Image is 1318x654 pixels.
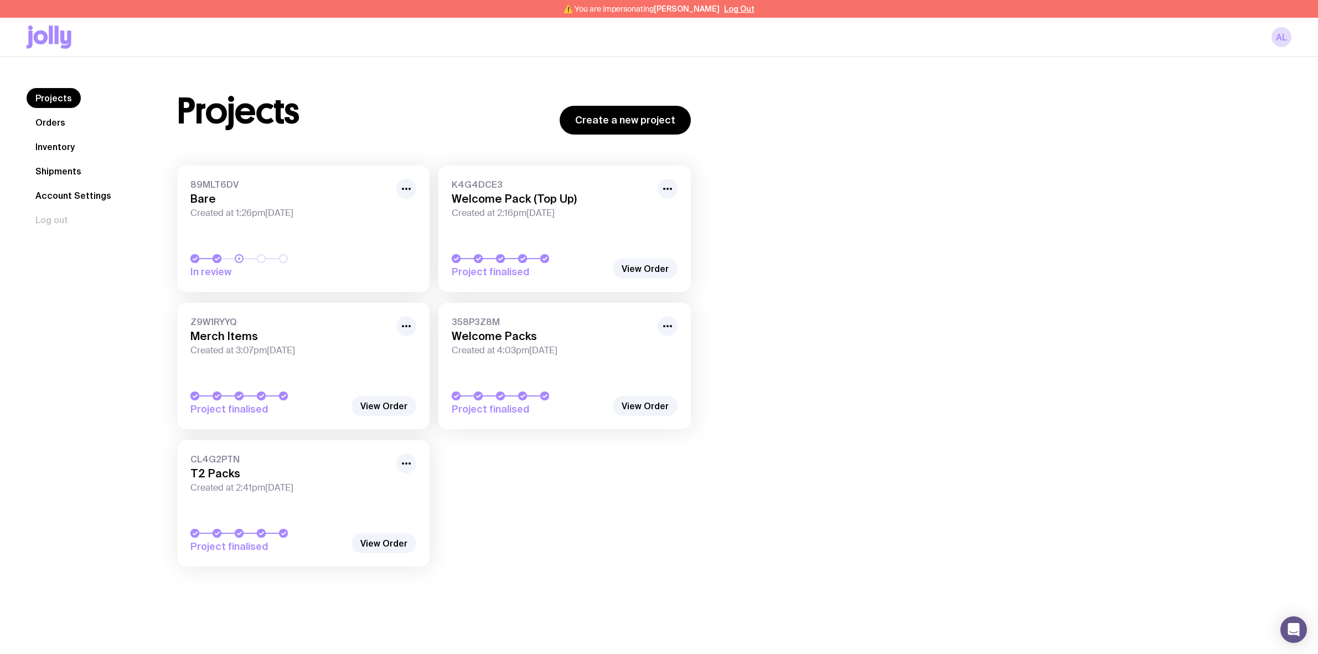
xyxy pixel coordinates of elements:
a: CL4G2PTNT2 PacksCreated at 2:41pm[DATE]Project finalised [177,440,430,567]
span: Project finalised [452,403,607,416]
a: View Order [613,396,678,416]
button: Log Out [724,4,754,13]
span: Z9W1RYYQ [190,316,390,327]
span: Created at 2:16pm[DATE] [452,208,651,219]
h3: Merch Items [190,329,390,343]
span: Created at 3:07pm[DATE] [190,345,390,356]
div: Open Intercom Messenger [1280,616,1307,643]
h3: Welcome Pack (Top Up) [452,192,651,205]
span: K4G4DCE3 [452,179,651,190]
a: AL [1272,27,1291,47]
a: 89MLT6DVBareCreated at 1:26pm[DATE]In review [177,166,430,292]
span: Created at 2:41pm[DATE] [190,482,390,493]
a: 358P3Z8MWelcome PacksCreated at 4:03pm[DATE]Project finalised [438,303,691,429]
span: 358P3Z8M [452,316,651,327]
span: CL4G2PTN [190,454,390,465]
span: Project finalised [190,540,345,553]
a: Z9W1RYYQMerch ItemsCreated at 3:07pm[DATE]Project finalised [177,303,430,429]
span: [PERSON_NAME] [654,4,720,13]
span: Project finalised [452,265,607,279]
a: Projects [27,88,81,108]
a: Create a new project [560,106,691,135]
span: Created at 1:26pm[DATE] [190,208,390,219]
a: View Order [613,259,678,279]
span: ⚠️ You are impersonating [564,4,720,13]
h1: Projects [177,94,299,129]
h3: T2 Packs [190,467,390,480]
span: Project finalised [190,403,345,416]
span: In review [190,265,345,279]
a: View Order [352,396,416,416]
span: Created at 4:03pm[DATE] [452,345,651,356]
a: Shipments [27,161,90,181]
a: Inventory [27,137,84,157]
a: View Order [352,533,416,553]
button: Log out [27,210,77,230]
span: 89MLT6DV [190,179,390,190]
h3: Bare [190,192,390,205]
a: K4G4DCE3Welcome Pack (Top Up)Created at 2:16pm[DATE]Project finalised [438,166,691,292]
a: Orders [27,112,74,132]
a: Account Settings [27,186,120,205]
h3: Welcome Packs [452,329,651,343]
